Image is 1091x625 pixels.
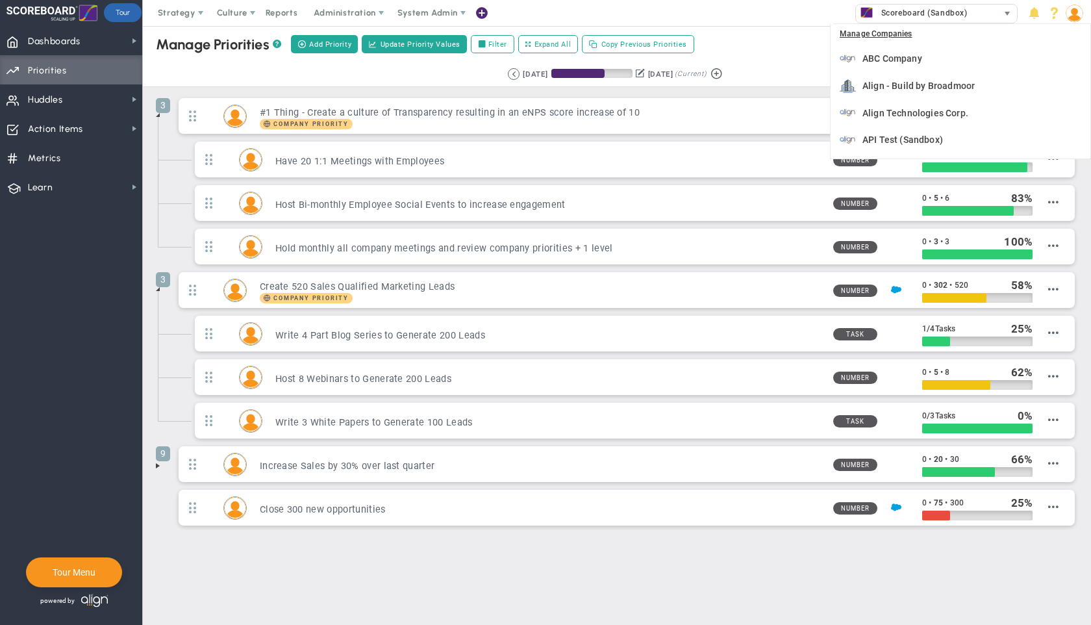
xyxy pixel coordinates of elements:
[523,68,547,80] div: [DATE]
[1011,496,1033,510] div: %
[518,35,578,53] button: Expand All
[1011,278,1033,292] div: %
[833,459,877,471] span: Number
[934,368,938,377] span: 5
[840,51,856,67] img: 33258.Company.photo
[955,281,968,290] span: 520
[934,455,943,464] span: 20
[397,8,458,18] span: System Admin
[223,279,247,302] div: Hannah Dogru
[309,39,351,50] span: Add Priority
[922,237,927,246] span: 0
[929,498,931,507] span: •
[862,81,975,90] span: Align - Build by Broadmoor
[940,194,943,203] span: •
[156,272,170,287] span: 3
[945,150,947,159] span: •
[1011,365,1033,379] div: %
[240,366,262,389] img: Jane Wilson
[1011,453,1024,466] span: 66
[945,455,947,464] span: •
[156,98,170,113] span: 3
[934,194,938,203] span: 5
[156,36,281,53] div: Manage Priorities
[675,68,706,80] span: (Current)
[534,39,571,50] span: Expand All
[158,8,195,18] span: Strategy
[891,502,901,513] img: Salesforce Enabled<br />Sandbox: Quarterly Leads and Opportunities
[1011,496,1024,509] span: 25
[239,235,262,259] div: Tom Johnson
[929,281,931,290] span: •
[156,446,170,461] span: 9
[1018,409,1033,423] div: %
[862,108,968,118] span: Align Technologies Corp.
[891,285,901,295] img: Salesforce Enabled<br />Sandbox: Quarterly Leads and Opportunities
[314,8,375,18] span: Administration
[922,281,927,290] span: 0
[927,324,930,333] span: /
[240,323,262,345] img: Miguel Cabrera
[929,150,931,159] span: •
[1011,452,1033,466] div: %
[950,150,959,159] span: 20
[833,415,877,427] span: Task
[381,39,460,50] span: Update Priority Values
[940,237,943,246] span: •
[998,5,1017,23] span: select
[1011,322,1033,336] div: %
[239,192,262,215] div: Jane Wilson
[508,68,520,80] button: Go to previous period
[945,368,949,377] span: 8
[273,121,349,127] span: Company Priority
[260,107,823,119] h3: #1 Thing - Create a culture of Transparency resulting in an eNPS score increase of 10
[1011,279,1024,292] span: 58
[223,496,247,520] div: Mark Collins
[239,409,262,433] div: Katie Williams
[1011,192,1024,205] span: 83
[935,411,956,420] span: Tasks
[275,199,822,211] h3: Host Bi-monthly Employee Social Events to increase engagement
[471,35,514,53] label: Filter
[217,8,247,18] span: Culture
[1011,148,1024,161] span: 95
[275,416,822,429] h3: Write 3 White Papers to Generate 100 Leads
[922,150,927,159] span: 0
[1011,366,1024,379] span: 62
[833,328,877,340] span: Task
[240,192,262,214] img: Jane Wilson
[275,155,822,168] h3: Have 20 1:1 Meetings with Employees
[833,241,877,253] span: Number
[239,366,262,389] div: Jane Wilson
[223,453,247,476] div: Katie Williams
[224,497,246,519] img: Mark Collins
[275,242,822,255] h3: Hold monthly all company meetings and review company priorities + 1 level
[1004,235,1033,249] div: %
[1004,235,1023,248] span: 100
[240,149,262,171] img: Hannah Dogru
[551,69,633,78] div: Period Progress: 66% Day 60 of 90 with 30 remaining.
[833,198,877,210] span: Number
[224,105,246,127] img: Mark Collins
[224,279,246,301] img: Hannah Dogru
[859,5,875,21] img: 33625.Company.photo
[275,373,822,385] h3: Host 8 Webinars to Generate 200 Leads
[28,174,53,201] span: Learn
[833,285,877,297] span: Number
[260,504,823,516] h3: Close 300 new opportunities
[239,148,262,172] div: Hannah Dogru
[239,322,262,346] div: Miguel Cabrera
[935,324,956,333] span: Tasks
[945,498,947,507] span: •
[929,194,931,203] span: •
[28,86,63,114] span: Huddles
[28,116,83,143] span: Action Items
[260,460,823,472] h3: Increase Sales by 30% over last quarter
[601,39,687,50] span: Copy Previous Priorities
[224,453,246,476] img: Katie Williams
[28,28,81,55] span: Dashboards
[934,150,943,159] span: 19
[28,145,61,172] span: Metrics
[922,455,927,464] span: 0
[831,23,1090,45] div: Manage Companies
